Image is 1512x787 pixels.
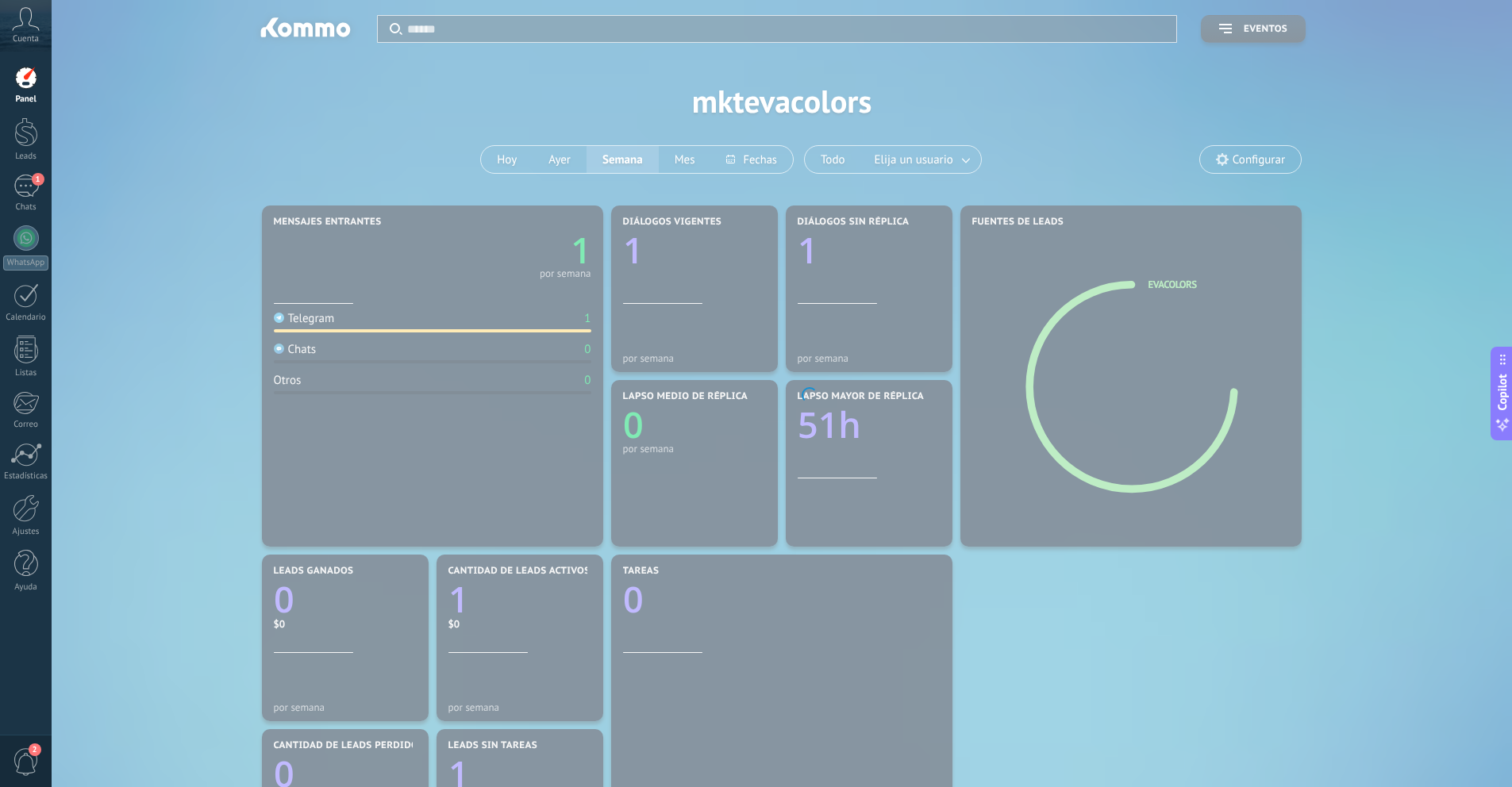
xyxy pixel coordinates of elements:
[3,202,49,213] div: Chats
[3,420,49,430] div: Correo
[3,368,49,378] div: Listas
[32,173,44,186] span: 1
[1495,374,1510,411] span: Copilot
[3,471,49,482] div: Estadísticas
[3,94,49,105] div: Panel
[13,34,39,44] span: Cuenta
[3,527,49,537] div: Ajustes
[3,152,49,162] div: Leads
[29,743,41,756] span: 2
[3,313,49,323] div: Calendario
[3,582,49,593] div: Ayuda
[3,255,48,271] div: WhatsApp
